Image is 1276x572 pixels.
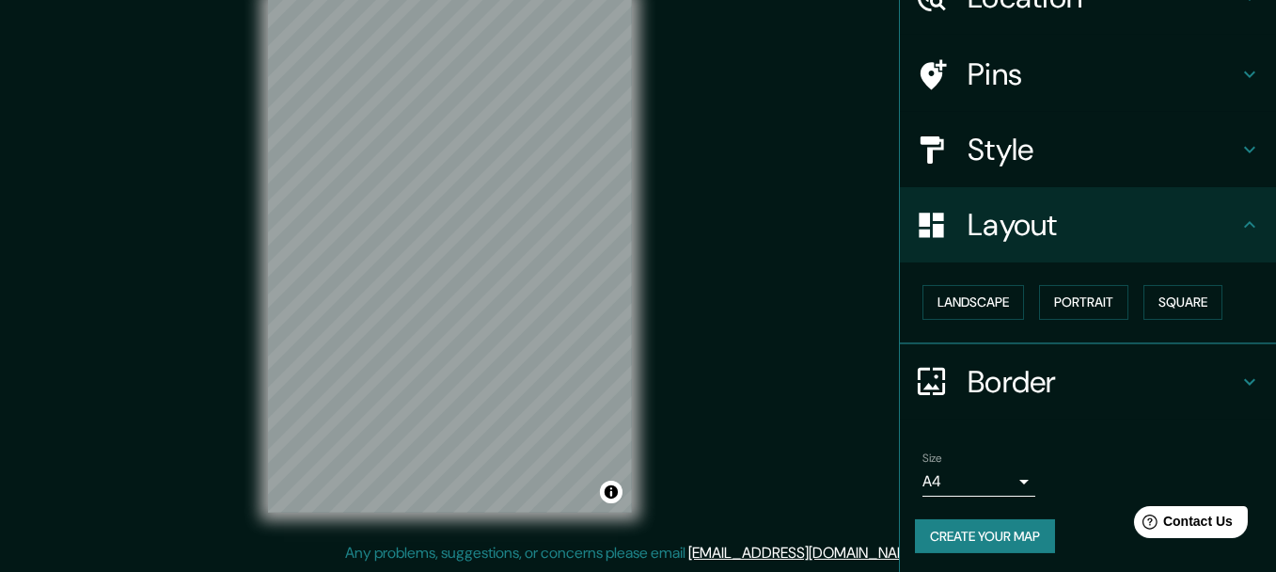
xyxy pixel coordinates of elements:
button: Create your map [915,519,1055,554]
a: [EMAIL_ADDRESS][DOMAIN_NAME] [689,543,922,563]
button: Portrait [1039,285,1128,320]
iframe: Help widget launcher [1109,499,1255,551]
h4: Style [968,131,1238,168]
button: Toggle attribution [600,481,622,503]
p: Any problems, suggestions, or concerns please email . [346,542,924,564]
div: Layout [900,187,1276,262]
button: Square [1143,285,1222,320]
h4: Pins [968,56,1238,93]
h4: Border [968,363,1238,401]
div: Pins [900,37,1276,112]
label: Size [922,450,942,466]
div: Border [900,344,1276,420]
div: A4 [922,467,1035,497]
h4: Layout [968,206,1238,244]
button: Landscape [922,285,1024,320]
div: Style [900,112,1276,187]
